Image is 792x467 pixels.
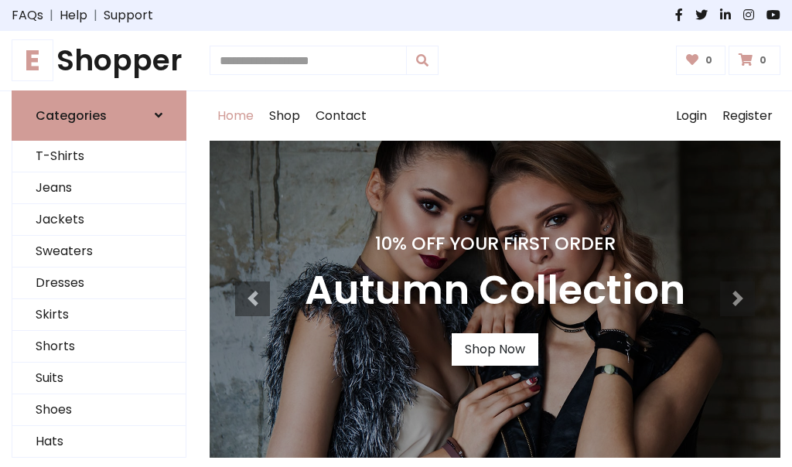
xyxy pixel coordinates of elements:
[12,204,186,236] a: Jackets
[715,91,780,141] a: Register
[210,91,261,141] a: Home
[12,299,186,331] a: Skirts
[12,141,186,172] a: T-Shirts
[43,6,60,25] span: |
[12,363,186,394] a: Suits
[261,91,308,141] a: Shop
[668,91,715,141] a: Login
[452,333,538,366] a: Shop Now
[676,46,726,75] a: 0
[12,39,53,81] span: E
[104,6,153,25] a: Support
[12,236,186,268] a: Sweaters
[12,331,186,363] a: Shorts
[12,426,186,458] a: Hats
[308,91,374,141] a: Contact
[12,268,186,299] a: Dresses
[12,6,43,25] a: FAQs
[36,108,107,123] h6: Categories
[305,267,685,315] h3: Autumn Collection
[87,6,104,25] span: |
[60,6,87,25] a: Help
[12,394,186,426] a: Shoes
[12,90,186,141] a: Categories
[12,172,186,204] a: Jeans
[756,53,770,67] span: 0
[729,46,780,75] a: 0
[12,43,186,78] h1: Shopper
[702,53,716,67] span: 0
[12,43,186,78] a: EShopper
[305,233,685,254] h4: 10% Off Your First Order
